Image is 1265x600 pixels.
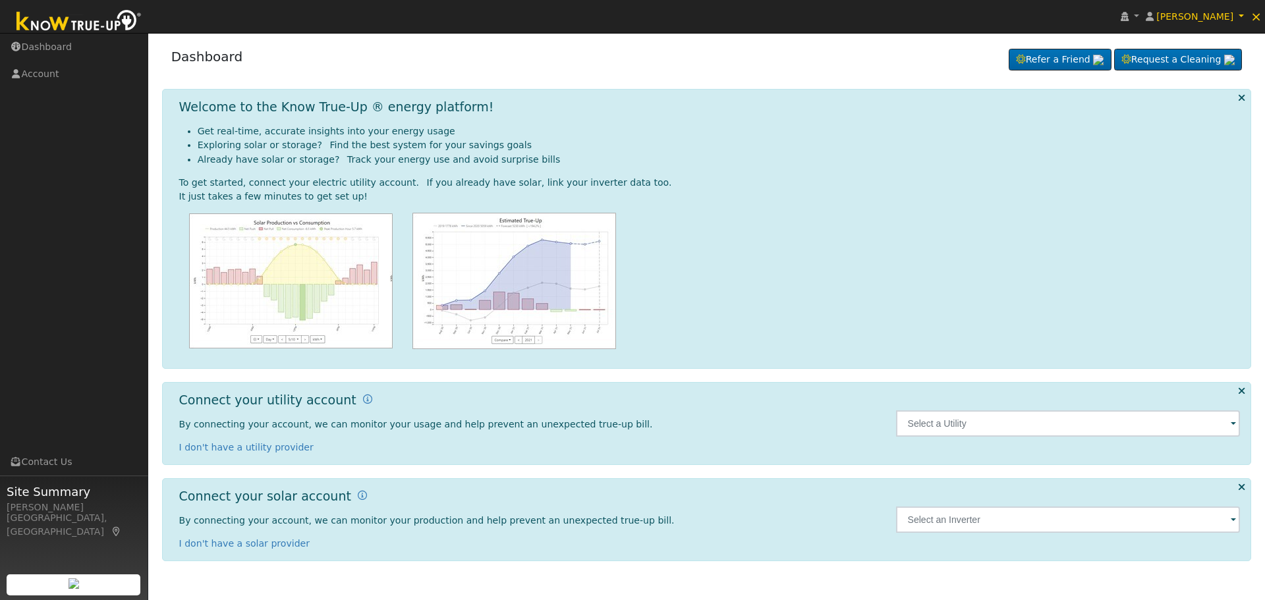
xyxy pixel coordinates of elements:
a: Dashboard [171,49,243,65]
div: [PERSON_NAME] [7,501,141,514]
li: Exploring solar or storage? Find the best system for your savings goals [198,138,1241,152]
div: It just takes a few minutes to get set up! [179,190,1241,204]
div: [GEOGRAPHIC_DATA], [GEOGRAPHIC_DATA] [7,511,141,539]
span: Site Summary [7,483,141,501]
li: Already have solar or storage? Track your energy use and avoid surprise bills [198,153,1241,167]
a: I don't have a solar provider [179,538,310,549]
input: Select an Inverter [896,506,1241,533]
a: Map [111,526,123,537]
a: I don't have a utility provider [179,442,314,452]
h1: Connect your solar account [179,489,351,504]
h1: Welcome to the Know True-Up ® energy platform! [179,99,494,115]
img: retrieve [69,578,79,589]
span: [PERSON_NAME] [1156,11,1233,22]
span: × [1251,9,1262,24]
span: By connecting your account, we can monitor your production and help prevent an unexpected true-up... [179,515,675,526]
a: Request a Cleaning [1114,49,1242,71]
div: To get started, connect your electric utility account. If you already have solar, link your inver... [179,176,1241,190]
img: retrieve [1093,55,1104,65]
span: By connecting your account, we can monitor your usage and help prevent an unexpected true-up bill. [179,419,653,429]
li: Get real-time, accurate insights into your energy usage [198,124,1241,138]
input: Select a Utility [896,410,1241,437]
img: Know True-Up [10,7,148,37]
img: retrieve [1224,55,1235,65]
a: Refer a Friend [1009,49,1111,71]
h1: Connect your utility account [179,393,356,408]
